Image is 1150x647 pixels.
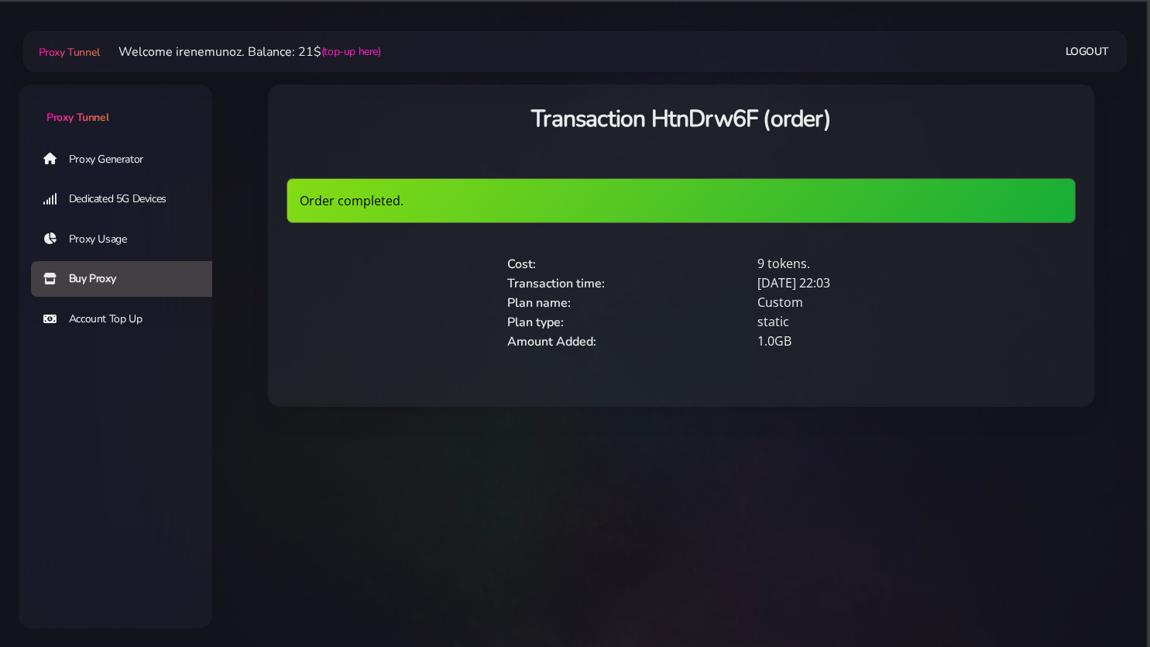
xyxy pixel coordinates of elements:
div: Custom [748,293,999,312]
a: Proxy Tunnel [19,84,212,126]
div: 1.0GB [748,332,999,351]
a: Account Top Up [31,301,225,337]
span: Plan name: [507,294,571,311]
span: Proxy Tunnel [39,45,100,60]
a: Proxy Usage [31,222,225,257]
a: (top-up here) [321,43,381,60]
span: Amount Added: [507,333,596,350]
h3: Transaction HtnDrw6F (order) [287,103,1076,135]
div: 9 tokens. [748,254,999,274]
li: Welcome irenemunoz. Balance: 21$ [100,43,381,61]
a: Logout [1066,37,1109,66]
a: Buy Proxy [31,261,225,297]
span: Cost: [507,256,536,273]
span: Plan type: [507,314,564,331]
div: Order completed. [287,178,1076,223]
div: static [748,312,999,332]
a: Proxy Generator [31,141,225,177]
span: Transaction time: [507,275,605,292]
span: Proxy Tunnel [46,110,108,125]
a: Dedicated 5G Devices [31,181,225,217]
a: Proxy Tunnel [36,40,100,64]
div: [DATE] 22:03 [748,274,999,293]
iframe: Webchat Widget [1061,558,1131,628]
